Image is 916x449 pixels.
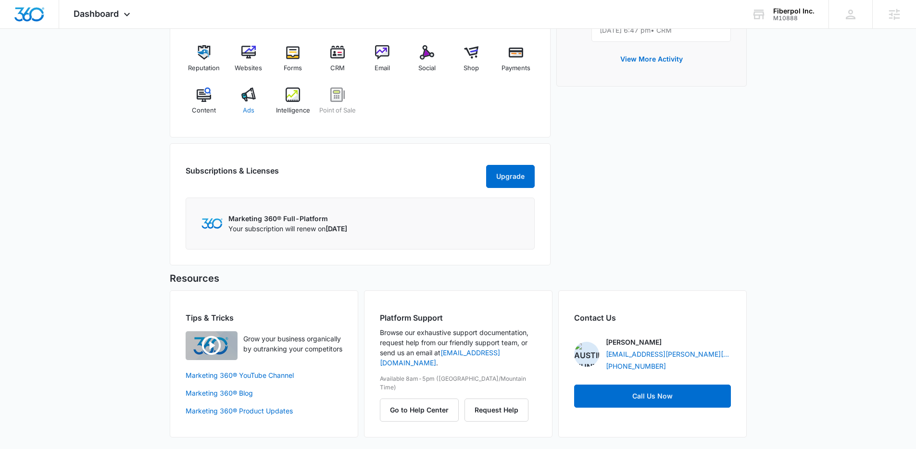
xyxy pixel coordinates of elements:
a: Call Us Now [574,385,731,408]
a: Marketing 360® Product Updates [186,406,342,416]
p: Available 8am-5pm ([GEOGRAPHIC_DATA]/Mountain Time) [380,374,537,392]
a: CRM [319,45,356,80]
a: Intelligence [275,87,312,122]
span: Email [375,63,390,73]
span: Point of Sale [319,106,356,115]
a: Email [364,45,401,80]
a: Social [408,45,445,80]
span: Websites [235,63,262,73]
span: Payments [502,63,530,73]
h2: Contact Us [574,312,731,324]
a: Ads [230,87,267,122]
button: Upgrade [486,165,535,188]
img: Austin Hunt [574,342,599,367]
a: Reputation [186,45,223,80]
p: [PERSON_NAME] [606,337,662,347]
span: Ads [243,106,254,115]
p: [DATE] 6:47 pm • CRM [600,27,723,34]
a: Forms [275,45,312,80]
a: [PHONE_NUMBER] [606,361,666,371]
a: Go to Help Center [380,406,464,414]
p: Marketing 360® Full-Platform [228,213,347,224]
div: account name [773,7,815,15]
span: Social [418,63,436,73]
a: Content [186,87,223,122]
img: Marketing 360 Logo [201,218,223,228]
span: Content [192,106,216,115]
button: Go to Help Center [380,399,459,422]
h2: Platform Support [380,312,537,324]
a: Websites [230,45,267,80]
h2: Subscriptions & Licenses [186,165,279,184]
img: Quick Overview Video [186,331,238,360]
h5: Resources [170,271,747,286]
span: CRM [330,63,345,73]
span: [DATE] [326,224,347,233]
p: Grow your business organically by outranking your competitors [243,334,342,354]
span: Forms [284,63,302,73]
p: Browse our exhaustive support documentation, request help from our friendly support team, or send... [380,327,537,368]
span: Dashboard [74,9,119,19]
a: Request Help [464,406,528,414]
a: Payments [498,45,535,80]
div: account id [773,15,815,22]
button: View More Activity [611,48,692,71]
a: Shop [453,45,490,80]
span: Reputation [188,63,220,73]
p: Your subscription will renew on [228,224,347,234]
a: Marketing 360® YouTube Channel [186,370,342,380]
span: Intelligence [276,106,310,115]
a: Point of Sale [319,87,356,122]
h2: Tips & Tricks [186,312,342,324]
a: Marketing 360® Blog [186,388,342,398]
button: Request Help [464,399,528,422]
a: [EMAIL_ADDRESS][PERSON_NAME][DOMAIN_NAME] [606,349,731,359]
span: Shop [464,63,479,73]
